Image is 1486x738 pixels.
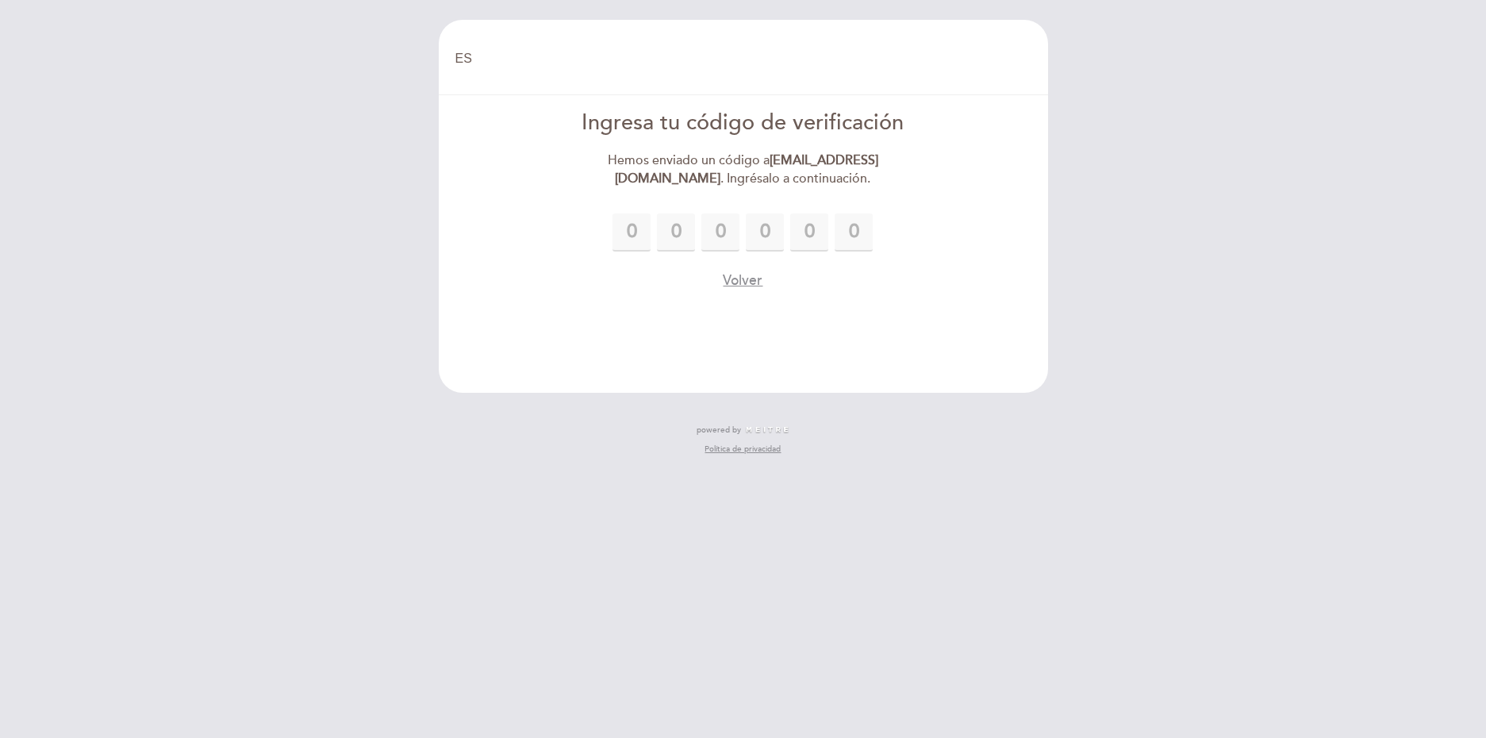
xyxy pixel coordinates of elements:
a: Política de privacidad [705,444,781,455]
button: Volver [723,271,762,290]
div: Hemos enviado un código a . Ingrésalo a continuación. [561,152,925,188]
img: MEITRE [745,426,790,434]
input: 0 [790,213,828,252]
input: 0 [746,213,784,252]
div: Ingresa tu código de verificación [561,108,925,139]
a: powered by [697,425,790,436]
input: 0 [835,213,873,252]
span: powered by [697,425,741,436]
input: 0 [701,213,739,252]
input: 0 [612,213,651,252]
strong: [EMAIL_ADDRESS][DOMAIN_NAME] [615,152,878,186]
input: 0 [657,213,695,252]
